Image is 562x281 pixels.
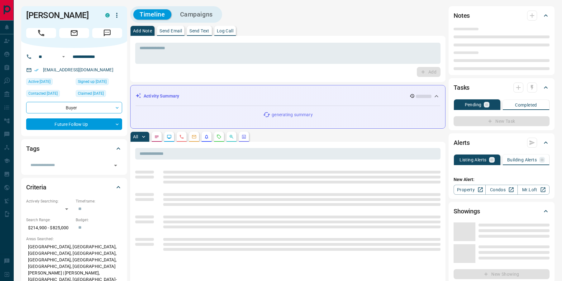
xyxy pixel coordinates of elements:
svg: Listing Alerts [204,134,209,139]
div: Alerts [454,135,550,150]
div: Thu Feb 17 2022 [76,78,122,87]
a: [EMAIL_ADDRESS][DOMAIN_NAME] [43,67,113,72]
p: Building Alerts [507,158,537,162]
p: generating summary [272,112,312,118]
h2: Tasks [454,83,469,93]
p: Send Email [160,29,182,33]
svg: Email Verified [34,68,39,72]
h2: Tags [26,144,39,154]
div: Buyer [26,102,122,113]
p: All [133,135,138,139]
svg: Agent Actions [241,134,246,139]
span: Contacted [DATE] [28,90,58,97]
span: Active [DATE] [28,79,50,85]
div: Tags [26,141,122,156]
p: Completed [515,103,537,107]
span: Call [26,28,56,38]
p: Budget: [76,217,122,223]
div: Showings [454,204,550,219]
button: Open [111,161,120,170]
div: Tasks [454,80,550,95]
svg: Requests [217,134,221,139]
span: Claimed [DATE] [78,90,104,97]
h2: Notes [454,11,470,21]
button: Timeline [133,9,171,20]
span: Signed up [DATE] [78,79,107,85]
a: Mr.Loft [517,185,550,195]
div: Tue Aug 12 2025 [26,78,73,87]
div: Fri May 16 2025 [26,90,73,99]
p: Pending [465,102,482,107]
div: Thu May 08 2025 [76,90,122,99]
button: Open [60,53,67,60]
a: Property [454,185,486,195]
p: Send Text [189,29,209,33]
p: Log Call [217,29,233,33]
p: Timeframe: [76,198,122,204]
p: Search Range: [26,217,73,223]
span: Email [59,28,89,38]
div: condos.ca [105,13,110,17]
button: Campaigns [174,9,219,20]
h2: Showings [454,206,480,216]
p: Activity Summary [144,93,179,99]
span: Message [92,28,122,38]
svg: Calls [179,134,184,139]
svg: Emails [192,134,197,139]
svg: Lead Browsing Activity [167,134,172,139]
svg: Notes [154,134,159,139]
div: Criteria [26,180,122,195]
p: Listing Alerts [460,158,487,162]
p: Actively Searching: [26,198,73,204]
h2: Alerts [454,138,470,148]
p: New Alert: [454,176,550,183]
div: Activity Summary [136,90,440,102]
a: Condos [485,185,517,195]
p: $214,900 - $825,000 [26,223,73,233]
p: Areas Searched: [26,236,122,242]
svg: Opportunities [229,134,234,139]
div: Notes [454,8,550,23]
p: Add Note [133,29,152,33]
div: Future Follow Up [26,118,122,130]
h1: [PERSON_NAME] [26,10,96,20]
h2: Criteria [26,182,46,192]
